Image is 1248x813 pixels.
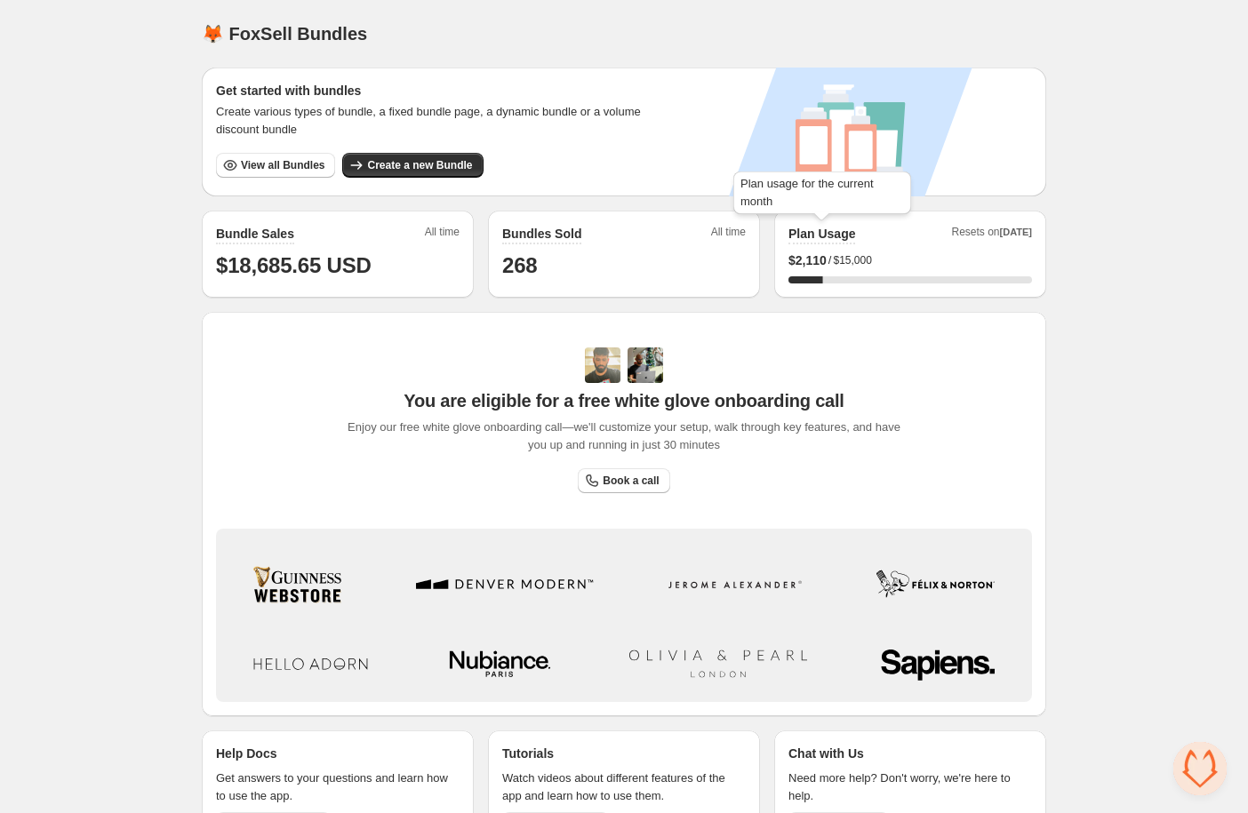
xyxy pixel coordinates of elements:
p: Watch videos about different features of the app and learn how to use them. [502,769,746,805]
span: $ 2,110 [788,251,827,269]
h2: Plan Usage [788,225,855,243]
a: Book a call [578,468,669,493]
h1: 268 [502,251,746,280]
span: $15,000 [833,253,871,267]
span: Book a call [603,474,659,488]
span: Create a new Bundle [367,158,472,172]
span: All time [711,225,746,244]
span: All time [425,225,460,244]
span: Create various types of bundle, a fixed bundle page, a dynamic bundle or a volume discount bundle [216,103,658,139]
h2: Bundles Sold [502,225,581,243]
p: Tutorials [502,745,554,762]
span: Enjoy our free white glove onboarding call—we'll customize your setup, walk through key features,... [339,418,910,454]
p: Help Docs [216,745,276,762]
button: Create a new Bundle [342,153,483,178]
h1: 🦊 FoxSell Bundles [202,23,367,44]
h2: Bundle Sales [216,225,294,243]
h3: Get started with bundles [216,82,658,100]
div: Open chat [1173,742,1227,795]
p: Chat with Us [788,745,864,762]
h1: $18,685.65 USD [216,251,460,280]
span: Resets on [952,225,1033,244]
img: Adi [585,347,620,383]
div: / [788,251,1032,269]
span: You are eligible for a free white glove onboarding call [404,390,844,411]
p: Need more help? Don't worry, we're here to help. [788,769,1032,805]
p: Get answers to your questions and learn how to use the app. [216,769,460,805]
span: [DATE] [1000,227,1032,237]
img: Prakhar [628,347,663,383]
span: View all Bundles [241,158,324,172]
button: View all Bundles [216,153,335,178]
